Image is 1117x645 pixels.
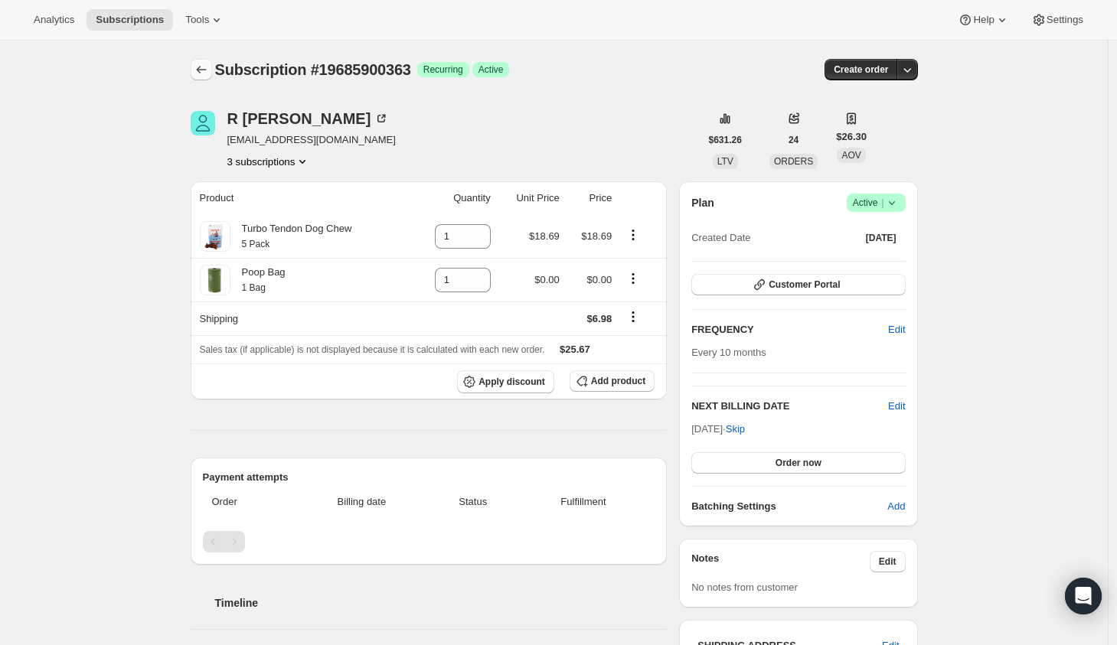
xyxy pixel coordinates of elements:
h2: NEXT BILLING DATE [691,399,888,414]
th: Price [564,181,616,215]
th: Order [203,485,295,519]
h3: Notes [691,551,870,572]
button: Shipping actions [621,308,645,325]
th: Shipping [191,301,410,335]
button: Product actions [621,226,645,243]
h2: Plan [691,195,714,210]
h6: Batching Settings [691,499,887,514]
div: Poop Bag [230,265,286,295]
span: Billing date [299,494,425,510]
span: Analytics [34,14,74,26]
span: Status [434,494,512,510]
span: $0.00 [587,274,612,285]
span: Subscription #19685900363 [215,61,411,78]
button: Subscriptions [191,59,212,80]
span: [EMAIL_ADDRESS][DOMAIN_NAME] [227,132,396,148]
span: Edit [888,322,905,337]
button: Analytics [24,9,83,31]
h2: Payment attempts [203,470,655,485]
th: Product [191,181,410,215]
span: $6.98 [587,313,612,324]
button: Subscriptions [87,9,173,31]
span: [DATE] [866,232,897,244]
span: Tools [185,14,209,26]
span: Every 10 months [691,347,766,358]
span: $18.69 [529,230,560,242]
button: 24 [779,129,808,151]
button: $631.26 [700,129,751,151]
span: Settings [1047,14,1083,26]
div: Open Intercom Messenger [1065,578,1102,614]
span: AOV [841,150,861,161]
span: $0.00 [534,274,560,285]
button: Edit [870,551,906,572]
span: $25.67 [560,344,590,355]
span: Add product [591,375,645,387]
span: Customer Portal [769,279,840,291]
button: Customer Portal [691,274,905,295]
span: Created Date [691,230,750,246]
small: 5 Pack [242,239,270,249]
th: Unit Price [495,181,564,215]
button: Skip [717,417,754,441]
span: Order now [776,457,821,469]
button: Order now [691,452,905,474]
h2: Timeline [215,595,668,611]
button: Help [949,9,1018,31]
span: Create order [834,64,888,76]
button: Add product [570,370,655,392]
button: Product actions [227,154,311,169]
span: Recurring [423,64,463,76]
button: Add [878,494,914,519]
span: Help [973,14,994,26]
span: 24 [789,134,799,146]
button: Tools [176,9,234,31]
button: Edit [888,399,905,414]
span: $18.69 [581,230,612,242]
img: product img [200,221,230,252]
span: No notes from customer [691,581,798,593]
span: $26.30 [836,129,867,145]
div: Turbo Tendon Dog Chew [230,221,352,252]
span: Active [478,64,504,76]
button: Product actions [621,270,645,287]
span: Edit [879,555,897,568]
button: Create order [825,59,897,80]
span: Apply discount [478,376,545,388]
span: [DATE] · [691,423,745,435]
h2: FREQUENCY [691,322,888,337]
span: Fulfillment [521,494,645,510]
span: Skip [726,422,745,437]
button: [DATE] [857,227,906,249]
div: R [PERSON_NAME] [227,111,390,126]
nav: Pagination [203,531,655,552]
span: Active [853,195,900,210]
span: Sales tax (if applicable) is not displayed because it is calculated with each new order. [200,344,545,355]
button: Apply discount [457,370,554,393]
button: Settings [1022,9,1093,31]
small: 1 Bag [242,282,266,293]
span: LTV [717,156,733,167]
th: Quantity [410,181,495,215]
span: $631.26 [709,134,742,146]
span: Subscriptions [96,14,164,26]
img: product img [201,265,229,295]
span: Add [887,499,905,514]
span: ORDERS [774,156,813,167]
button: Edit [879,318,914,342]
span: R Armstrong [191,111,215,135]
span: | [881,197,883,209]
